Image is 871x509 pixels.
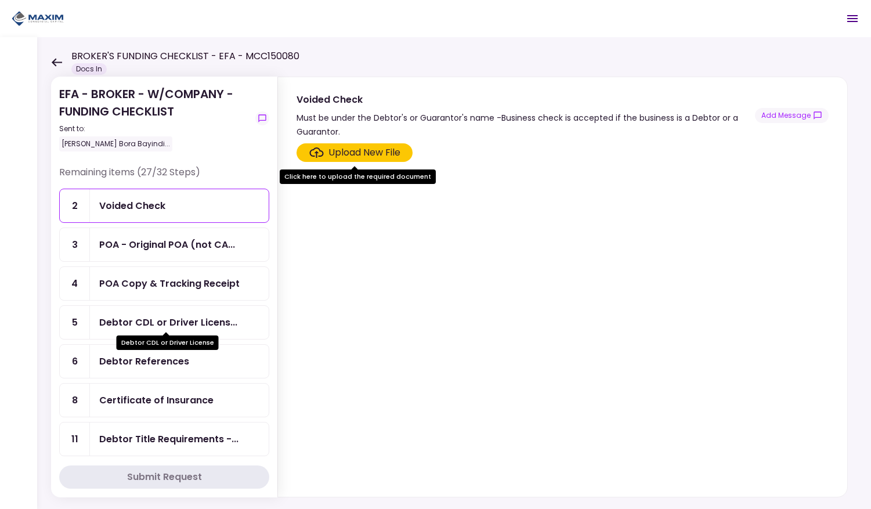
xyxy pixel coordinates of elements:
div: POA - Original POA (not CA or GA) (Received in house) [99,237,235,252]
button: Submit Request [59,465,269,489]
div: Must be under the Debtor's or Guarantor's name -Business check is accepted if the business is a D... [297,111,755,139]
a: 2Voided Check [59,189,269,223]
div: 4 [60,267,90,300]
div: Debtor CDL or Driver License [99,315,237,330]
div: Debtor Title Requirements - Other Requirements [99,432,238,446]
div: 3 [60,228,90,261]
a: 4POA Copy & Tracking Receipt [59,266,269,301]
div: Certificate of Insurance [99,393,214,407]
div: Voided CheckMust be under the Debtor's or Guarantor's name -Business check is accepted if the bus... [277,77,848,497]
div: 11 [60,423,90,456]
div: Debtor References [99,354,189,369]
a: 5Debtor CDL or Driver License [59,305,269,340]
button: Open menu [839,5,866,33]
button: show-messages [255,111,269,125]
div: Submit Request [127,470,202,484]
div: Voided Check [99,198,165,213]
div: 2 [60,189,90,222]
a: 11Debtor Title Requirements - Other Requirements [59,422,269,456]
h1: BROKER'S FUNDING CHECKLIST - EFA - MCC150080 [71,49,299,63]
span: Click here to upload the required document [297,143,413,162]
div: 5 [60,306,90,339]
button: show-messages [755,108,829,123]
div: Upload New File [328,146,400,160]
div: Voided Check [297,92,755,107]
div: Remaining items (27/32 Steps) [59,165,269,189]
div: Sent to: [59,124,251,134]
div: 6 [60,345,90,378]
a: 6Debtor References [59,344,269,378]
a: 8Certificate of Insurance [59,383,269,417]
img: Partner icon [12,10,64,27]
div: Docs In [71,63,107,75]
a: 3POA - Original POA (not CA or GA) (Received in house) [59,228,269,262]
div: Debtor CDL or Driver License [117,335,219,350]
div: 8 [60,384,90,417]
div: POA Copy & Tracking Receipt [99,276,240,291]
div: Click here to upload the required document [280,169,436,184]
div: [PERSON_NAME] Bora Bayindi... [59,136,172,151]
div: EFA - BROKER - W/COMPANY - FUNDING CHECKLIST [59,85,251,151]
